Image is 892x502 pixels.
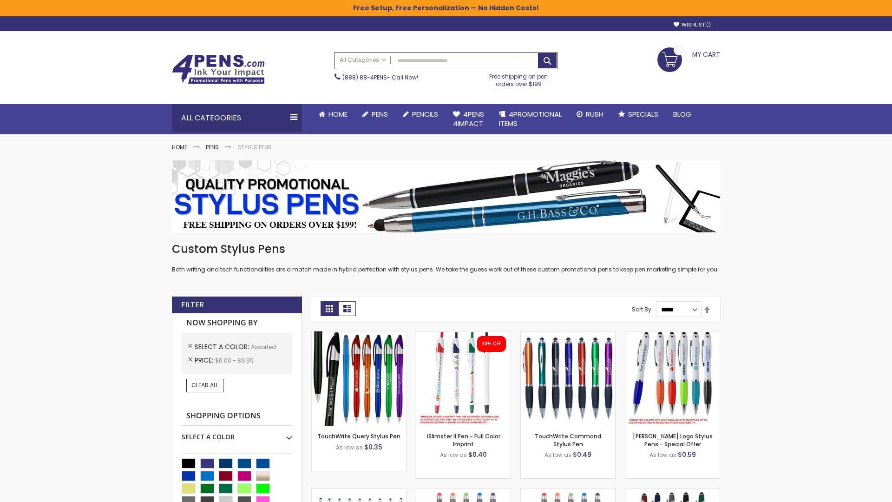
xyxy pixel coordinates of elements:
[446,104,492,134] a: 4Pens4impact
[172,104,302,132] div: All Categories
[499,109,562,128] span: 4PROMOTIONAL ITEMS
[569,104,611,125] a: Rush
[215,357,254,364] span: $0.00 - $9.99
[195,356,215,365] span: Price
[416,331,511,339] a: iSlimster II - Full Color-Assorted
[521,488,615,496] a: Islander Softy Gel with Stylus - ColorJet Imprint-Assorted
[632,305,651,313] label: Sort By
[666,104,699,125] a: Blog
[586,109,603,119] span: Rush
[678,450,696,459] span: $0.59
[416,488,511,496] a: Islander Softy Gel Pen with Stylus-Assorted
[195,342,251,351] span: Select A Color
[181,300,204,310] strong: Filter
[342,73,418,81] span: - Call Now!
[468,450,487,459] span: $0.40
[521,331,615,339] a: TouchWrite Command Stylus Pen-Assorted
[395,104,446,125] a: Pencils
[172,54,265,84] img: 4Pens Custom Pens and Promotional Products
[342,73,387,81] a: (888) 88-4PENS
[328,109,348,119] span: Home
[573,450,591,459] span: $0.49
[364,443,382,452] span: $0.35
[336,443,363,451] span: As low as
[172,143,187,151] a: Home
[625,331,720,426] img: Kimberly Logo Stylus Pens-Assorted
[416,331,511,426] img: iSlimster II - Full Color-Assorted
[427,432,500,448] a: iSlimster II Pen - Full Color Imprint
[625,331,720,339] a: Kimberly Logo Stylus Pens-Assorted
[206,143,219,151] a: Pens
[172,242,720,257] h1: Custom Stylus Pens
[492,104,569,134] a: 4PROMOTIONALITEMS
[453,109,484,128] span: 4Pens 4impact
[172,242,720,274] div: Both writing and tech functionalities are a match made in hybrid perfection with stylus pens. We ...
[312,488,406,496] a: Stiletto Advertising Stylus Pens-Assorted
[321,301,338,316] strong: Grid
[186,379,223,392] a: Clear All
[482,341,501,347] div: 30% OFF
[440,451,467,459] span: As low as
[340,56,386,64] span: All Categories
[544,451,571,459] span: As low as
[312,331,406,426] img: TouchWrite Query Stylus Pen-Assorted
[191,381,218,389] span: Clear All
[625,488,720,496] a: Custom Soft Touch® Metal Pens with Stylus-Assorted
[535,432,601,448] a: TouchWrite Command Stylus Pen
[355,104,395,125] a: Pens
[311,104,355,125] a: Home
[412,109,438,119] span: Pencils
[480,69,558,88] div: Free shipping on pen orders over $199
[182,313,292,333] strong: Now Shopping by
[674,21,711,28] a: Wishlist
[335,53,391,68] a: All Categories
[312,331,406,339] a: TouchWrite Query Stylus Pen-Assorted
[172,160,720,232] img: Stylus Pens
[251,343,276,351] span: Assorted
[628,109,658,119] span: Specials
[317,432,400,440] a: TouchWrite Query Stylus Pen
[237,143,272,151] strong: Stylus Pens
[649,451,676,459] span: As low as
[633,432,713,448] a: [PERSON_NAME] Logo Stylus Pens - Special Offer
[611,104,666,125] a: Specials
[372,109,388,119] span: Pens
[182,406,292,426] strong: Shopping Options
[521,331,615,426] img: TouchWrite Command Stylus Pen-Assorted
[673,109,691,119] span: Blog
[182,426,292,442] div: Select A Color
